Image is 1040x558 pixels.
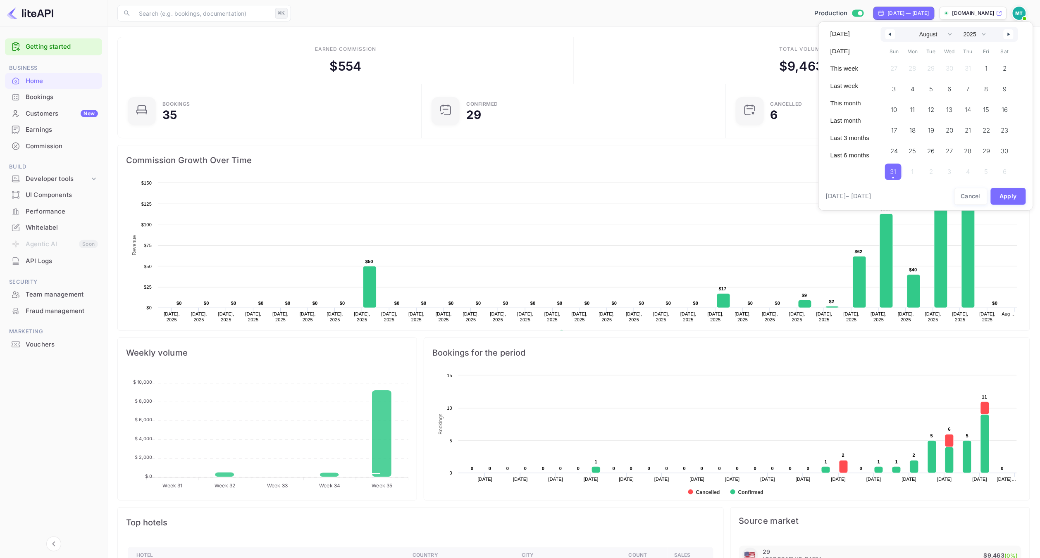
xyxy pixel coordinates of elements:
[996,100,1014,116] button: 16
[940,141,959,157] button: 27
[825,62,874,76] button: This week
[996,141,1014,157] button: 30
[983,144,990,159] span: 29
[940,120,959,137] button: 20
[891,123,897,138] span: 17
[885,100,904,116] button: 10
[996,58,1014,75] button: 2
[959,141,977,157] button: 28
[928,102,934,117] span: 12
[940,100,959,116] button: 13
[996,45,1014,58] span: Sat
[964,144,972,159] span: 28
[890,164,897,179] span: 31
[922,120,940,137] button: 19
[890,144,898,159] span: 24
[885,79,904,95] button: 3
[983,123,990,138] span: 22
[959,45,977,58] span: Thu
[1001,123,1009,138] span: 23
[991,188,1026,205] button: Apply
[940,45,959,58] span: Wed
[885,120,904,137] button: 17
[825,148,874,162] button: Last 6 months
[909,144,916,159] span: 25
[911,82,915,97] span: 4
[947,102,953,117] span: 13
[1001,144,1009,159] span: 30
[904,141,922,157] button: 25
[904,100,922,116] button: 11
[996,79,1014,95] button: 9
[959,120,977,137] button: 21
[928,123,934,138] span: 19
[966,82,970,97] span: 7
[885,161,904,178] button: 31
[948,82,952,97] span: 6
[910,123,916,138] span: 18
[825,44,874,58] button: [DATE]
[959,79,977,95] button: 7
[922,45,940,58] span: Tue
[892,82,896,97] span: 3
[904,45,922,58] span: Mon
[1003,61,1007,76] span: 2
[985,82,988,97] span: 8
[965,102,971,117] span: 14
[946,123,953,138] span: 20
[885,141,904,157] button: 24
[922,141,940,157] button: 26
[825,27,874,41] button: [DATE]
[965,123,971,138] span: 21
[977,100,996,116] button: 15
[904,120,922,137] button: 18
[977,58,996,75] button: 1
[825,96,874,110] button: This month
[1003,82,1007,97] span: 9
[891,102,897,117] span: 10
[959,100,977,116] button: 14
[977,120,996,137] button: 22
[996,120,1014,137] button: 23
[977,45,996,58] span: Fri
[826,192,871,201] span: [DATE] – [DATE]
[977,79,996,95] button: 8
[825,131,874,145] button: Last 3 months
[825,114,874,128] button: Last month
[825,79,874,93] button: Last week
[954,188,988,205] button: Cancel
[983,102,990,117] span: 15
[922,100,940,116] button: 12
[946,144,953,159] span: 27
[910,102,915,117] span: 11
[928,144,935,159] span: 26
[922,79,940,95] button: 5
[904,79,922,95] button: 4
[977,141,996,157] button: 29
[940,79,959,95] button: 6
[885,45,904,58] span: Sun
[1002,102,1008,117] span: 16
[929,82,933,97] span: 5
[985,61,988,76] span: 1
